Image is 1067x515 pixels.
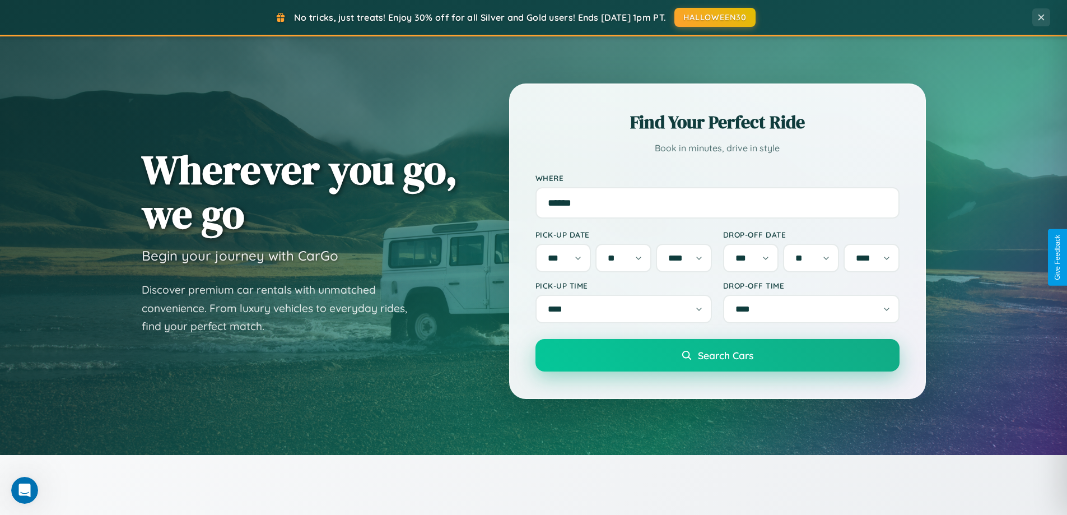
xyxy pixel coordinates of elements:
[142,247,338,264] h3: Begin your journey with CarGo
[1054,235,1061,280] div: Give Feedback
[294,12,666,23] span: No tricks, just treats! Enjoy 30% off for all Silver and Gold users! Ends [DATE] 1pm PT.
[535,110,900,134] h2: Find Your Perfect Ride
[142,281,422,336] p: Discover premium car rentals with unmatched convenience. From luxury vehicles to everyday rides, ...
[535,230,712,239] label: Pick-up Date
[535,339,900,372] button: Search Cars
[142,147,458,236] h1: Wherever you go, we go
[11,477,38,504] iframe: Intercom live chat
[698,349,753,361] span: Search Cars
[723,230,900,239] label: Drop-off Date
[674,8,756,27] button: HALLOWEEN30
[723,281,900,290] label: Drop-off Time
[535,281,712,290] label: Pick-up Time
[535,140,900,156] p: Book in minutes, drive in style
[535,173,900,183] label: Where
